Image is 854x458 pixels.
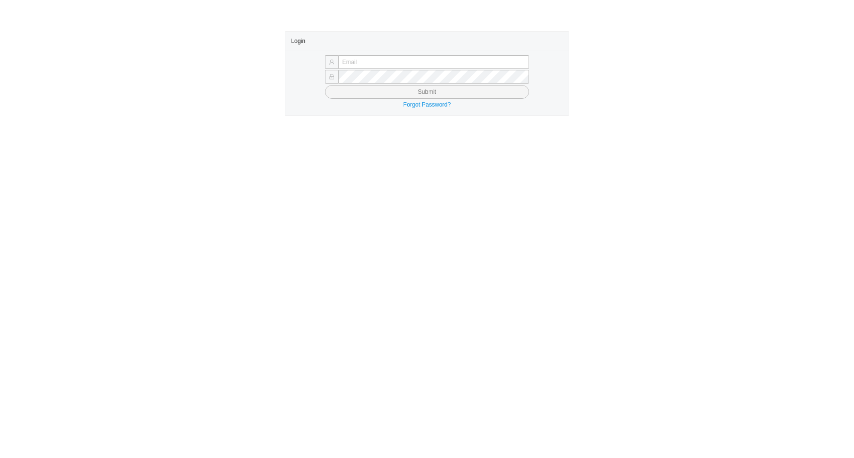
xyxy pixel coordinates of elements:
[329,74,335,80] span: lock
[325,85,529,99] button: Submit
[329,59,335,65] span: user
[338,55,529,69] input: Email
[291,32,563,50] div: Login
[403,101,451,108] a: Forgot Password?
